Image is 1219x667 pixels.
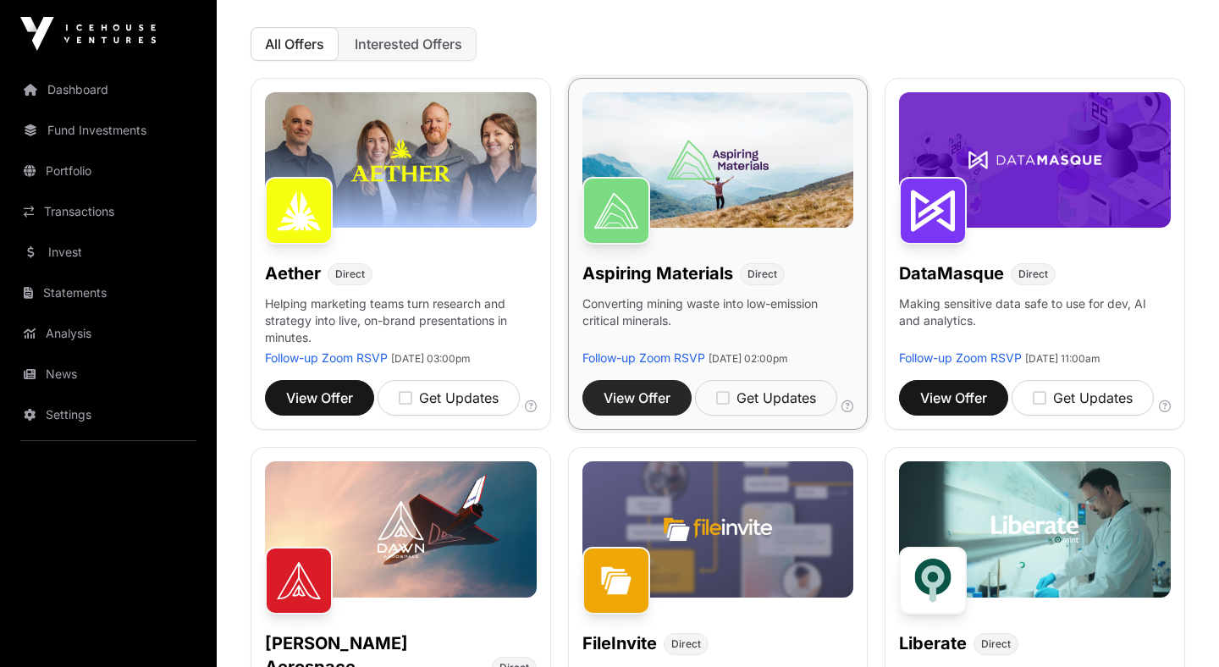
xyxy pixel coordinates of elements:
button: Get Updates [695,380,837,416]
span: [DATE] 02:00pm [709,352,788,365]
img: Dawn-Banner.jpg [265,461,537,597]
span: Direct [1018,267,1048,281]
p: Helping marketing teams turn research and strategy into live, on-brand presentations in minutes. [265,295,537,350]
p: Making sensitive data safe to use for dev, AI and analytics. [899,295,1171,350]
p: Converting mining waste into low-emission critical minerals. [582,295,854,350]
button: View Offer [899,380,1008,416]
a: Dashboard [14,71,203,108]
a: Follow-up Zoom RSVP [582,350,705,365]
div: Get Updates [399,388,499,408]
button: View Offer [265,380,374,416]
img: Liberate-Banner.jpg [899,461,1171,597]
span: View Offer [920,388,987,408]
span: Direct [671,637,701,651]
button: All Offers [251,27,339,61]
a: News [14,356,203,393]
img: DataMasque [899,177,967,245]
span: Interested Offers [355,36,462,52]
h1: DataMasque [899,262,1004,285]
a: Settings [14,396,203,433]
img: Aspiring-Banner.jpg [582,92,854,228]
img: Aspiring Materials [582,177,650,245]
span: [DATE] 03:00pm [391,352,471,365]
span: Direct [335,267,365,281]
button: Get Updates [1012,380,1154,416]
div: Get Updates [716,388,816,408]
a: Statements [14,274,203,311]
span: [DATE] 11:00am [1025,352,1100,365]
span: All Offers [265,36,324,52]
a: Follow-up Zoom RSVP [899,350,1022,365]
span: Direct [981,637,1011,651]
button: Interested Offers [340,27,477,61]
img: Dawn Aerospace [265,547,333,615]
img: Liberate [899,547,967,615]
img: Aether [265,177,333,245]
h1: Aether [265,262,321,285]
button: Get Updates [378,380,520,416]
span: View Offer [286,388,353,408]
a: Follow-up Zoom RSVP [265,350,388,365]
h1: FileInvite [582,631,657,655]
h1: Aspiring Materials [582,262,733,285]
span: View Offer [604,388,670,408]
span: Direct [747,267,777,281]
img: Icehouse Ventures Logo [20,17,156,51]
img: FileInvite [582,547,650,615]
a: Transactions [14,193,203,230]
div: Get Updates [1033,388,1133,408]
img: File-Invite-Banner.jpg [582,461,854,597]
iframe: Chat Widget [1134,586,1219,667]
img: Aether-Banner.jpg [265,92,537,228]
button: View Offer [582,380,692,416]
a: Portfolio [14,152,203,190]
a: Analysis [14,315,203,352]
a: Invest [14,234,203,271]
img: DataMasque-Banner.jpg [899,92,1171,228]
a: Fund Investments [14,112,203,149]
h1: Liberate [899,631,967,655]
